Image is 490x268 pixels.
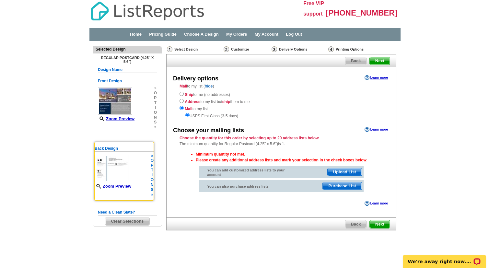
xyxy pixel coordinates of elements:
[370,57,390,65] span: Next
[326,8,397,17] span: [PHONE_NUMBER]
[93,46,162,52] div: Selected Design
[167,135,396,147] div: The minimum quantity for Regular Postcard (4.25" x 5.6")is 1.
[167,83,396,119] div: to my list ( )
[196,157,380,163] li: Please create any additional address lists and mark your selection in the check boxes below.
[205,84,213,88] a: hide
[271,46,328,54] div: Delivery Options
[151,182,154,187] span: n
[180,84,187,88] strong: Mail
[98,116,134,121] a: Zoom Preview
[345,220,367,228] a: Back
[154,100,157,105] span: t
[173,75,218,83] div: Delivery options
[180,112,383,119] div: USPS First Class (3-5 days)
[154,91,157,96] span: o
[185,99,200,104] strong: Address
[149,32,177,37] a: Pricing Guide
[98,67,157,73] h5: Design Name
[151,153,154,158] span: »
[223,46,271,52] div: Customize
[151,163,154,168] span: p
[185,92,193,97] strong: Ship
[323,182,361,190] span: Purchase List
[151,168,154,173] span: t
[180,90,383,119] div: to me (no addresses) to my list but them to me to my list
[98,56,157,64] h4: Regular Postcard (4.25" x 5.6")
[173,126,244,135] div: Choose your mailing lists
[95,146,154,152] h5: Back Design
[303,1,324,17] span: Free VIP support
[154,125,157,130] span: »
[222,99,230,104] strong: ship
[365,201,388,206] a: Learn more
[130,32,142,37] a: Home
[105,217,149,225] span: Clear Selections
[226,32,247,37] a: My Orders
[151,192,154,197] span: »
[370,220,390,228] span: Next
[154,86,157,91] span: »
[151,187,154,192] span: s
[154,115,157,120] span: n
[328,46,385,52] div: Printing Options
[151,158,154,163] span: o
[286,32,302,37] a: Log Out
[184,32,219,37] a: Choose A Design
[98,78,157,84] h5: Front Design
[95,155,129,182] img: small-thumb.jpg
[365,75,388,80] a: Learn more
[98,209,157,216] h5: Need a Clean Slate?
[154,120,157,125] span: s
[196,151,380,157] li: Minimum quantity not met.
[224,46,229,52] img: Customize
[345,57,367,65] a: Back
[185,107,192,111] strong: Mail
[345,57,366,65] span: Back
[154,105,157,110] span: i
[255,32,278,37] a: My Account
[151,178,154,182] span: o
[154,110,157,115] span: o
[98,87,132,115] img: small-thumb.jpg
[95,184,131,189] a: Zoom Preview
[180,136,320,140] strong: Choose the quantity for this order by selecting up to 20 address lists below.
[399,248,490,268] iframe: LiveChat chat widget
[328,168,362,176] span: Upload List
[345,220,366,228] span: Back
[199,166,293,179] div: You can add customized address lists to your account
[365,127,388,132] a: Learn more
[167,46,172,52] img: Select Design
[199,180,293,190] div: You can also purchase address lists
[166,46,223,54] div: Select Design
[151,173,154,178] span: i
[272,46,277,52] img: Delivery Options
[328,46,334,52] img: Printing Options & Summary
[154,96,157,100] span: p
